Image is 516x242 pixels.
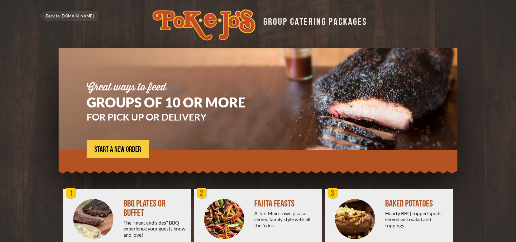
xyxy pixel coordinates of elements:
div: Hearty BBQ topped spuds served with salad and toppings. [385,210,448,228]
div: BAKED POTATOES [385,199,448,208]
img: PEJ-Baked-Potato.png [335,199,375,239]
img: PEJ-Fajitas.png [204,199,244,239]
div: Great ways to feed [87,83,264,93]
div: BBQ PLATES OR BUFFET [123,199,186,218]
div: 1 [65,187,77,200]
a: START A NEW ORDER [87,140,149,158]
div: GROUP CATERING PACKAGES [259,14,367,26]
div: 2 [196,187,208,200]
span: START A NEW ORDER [94,146,141,153]
a: Back to [DOMAIN_NAME] [40,11,98,21]
div: FAJITA FEASTS [254,199,317,208]
div: 3 [327,187,339,200]
h3: FOR PICK UP OR DELIVERY [87,112,264,121]
img: PEJ-BBQ-Buffet.png [73,199,113,239]
div: The "meat and sides" BBQ experience your guests know and love! [123,220,186,238]
h1: GROUPS OF 10 OR MORE [87,96,264,109]
div: A Tex-Mex crowd pleaser served family style with all the fixin’s. [254,210,317,228]
img: logo.svg [152,9,256,40]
